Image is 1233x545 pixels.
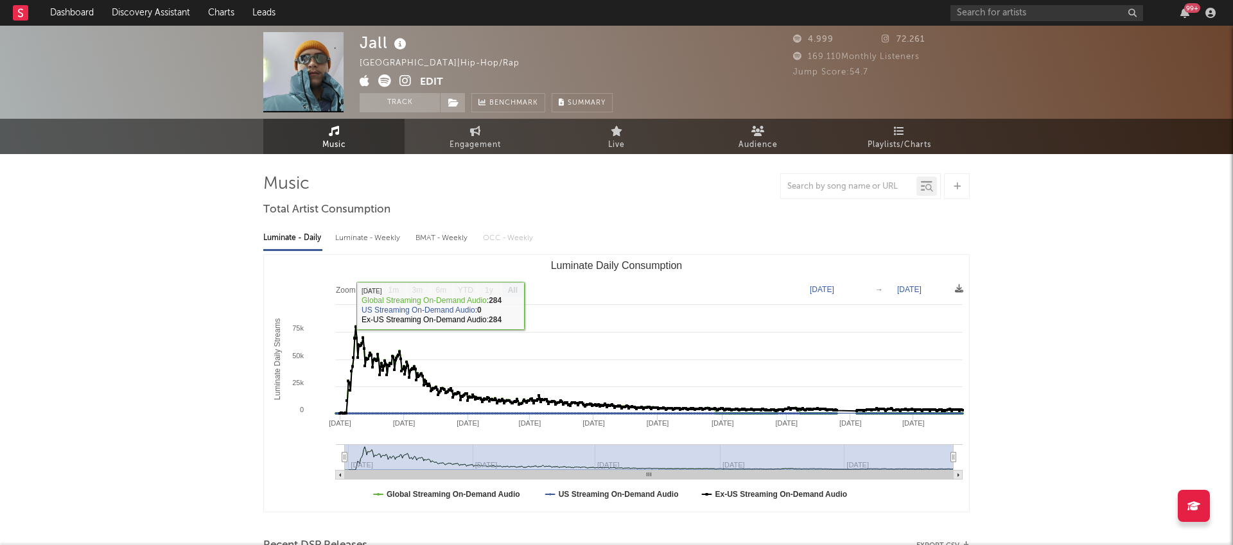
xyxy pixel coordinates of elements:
[647,419,669,427] text: [DATE]
[551,260,683,271] text: Luminate Daily Consumption
[336,286,356,295] text: Zoom
[793,53,920,61] span: 169.110 Monthly Listeners
[781,182,916,192] input: Search by song name or URL
[300,406,304,413] text: 0
[882,35,925,44] span: 72.261
[793,68,868,76] span: Jump Score: 54.7
[552,93,613,112] button: Summary
[365,286,376,295] text: 1w
[292,352,304,359] text: 50k
[329,419,351,427] text: [DATE]
[273,318,282,400] text: Luminate Daily Streams
[546,119,687,154] a: Live
[405,119,546,154] a: Engagement
[559,490,679,499] text: US Streaming On-Demand Audio
[450,137,501,153] span: Engagement
[1180,8,1189,18] button: 99+
[897,285,922,294] text: [DATE]
[739,137,778,153] span: Audience
[458,286,473,295] text: YTD
[335,227,403,249] div: Luminate - Weekly
[868,137,931,153] span: Playlists/Charts
[360,32,410,53] div: Jall
[263,227,322,249] div: Luminate - Daily
[568,99,606,107] span: Summary
[457,419,479,427] text: [DATE]
[810,285,834,294] text: [DATE]
[608,137,625,153] span: Live
[582,419,605,427] text: [DATE]
[839,419,862,427] text: [DATE]
[263,202,390,218] span: Total Artist Consumption
[902,419,925,427] text: [DATE]
[485,286,493,295] text: 1y
[292,324,304,332] text: 75k
[875,285,883,294] text: →
[412,286,423,295] text: 3m
[793,35,834,44] span: 4.999
[387,490,520,499] text: Global Streaming On-Demand Audio
[775,419,798,427] text: [DATE]
[828,119,970,154] a: Playlists/Charts
[436,286,447,295] text: 6m
[712,419,734,427] text: [DATE]
[715,490,848,499] text: Ex-US Streaming On-Demand Audio
[415,227,470,249] div: BMAT - Weekly
[950,5,1143,21] input: Search for artists
[1184,3,1200,13] div: 99 +
[360,56,534,71] div: [GEOGRAPHIC_DATA] | Hip-Hop/Rap
[687,119,828,154] a: Audience
[393,419,415,427] text: [DATE]
[264,255,969,512] svg: Luminate Daily Consumption
[519,419,541,427] text: [DATE]
[420,74,443,91] button: Edit
[292,379,304,386] text: 25k
[389,286,399,295] text: 1m
[360,93,440,112] button: Track
[508,286,518,295] text: All
[263,119,405,154] a: Music
[489,96,538,111] span: Benchmark
[471,93,545,112] a: Benchmark
[322,137,346,153] span: Music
